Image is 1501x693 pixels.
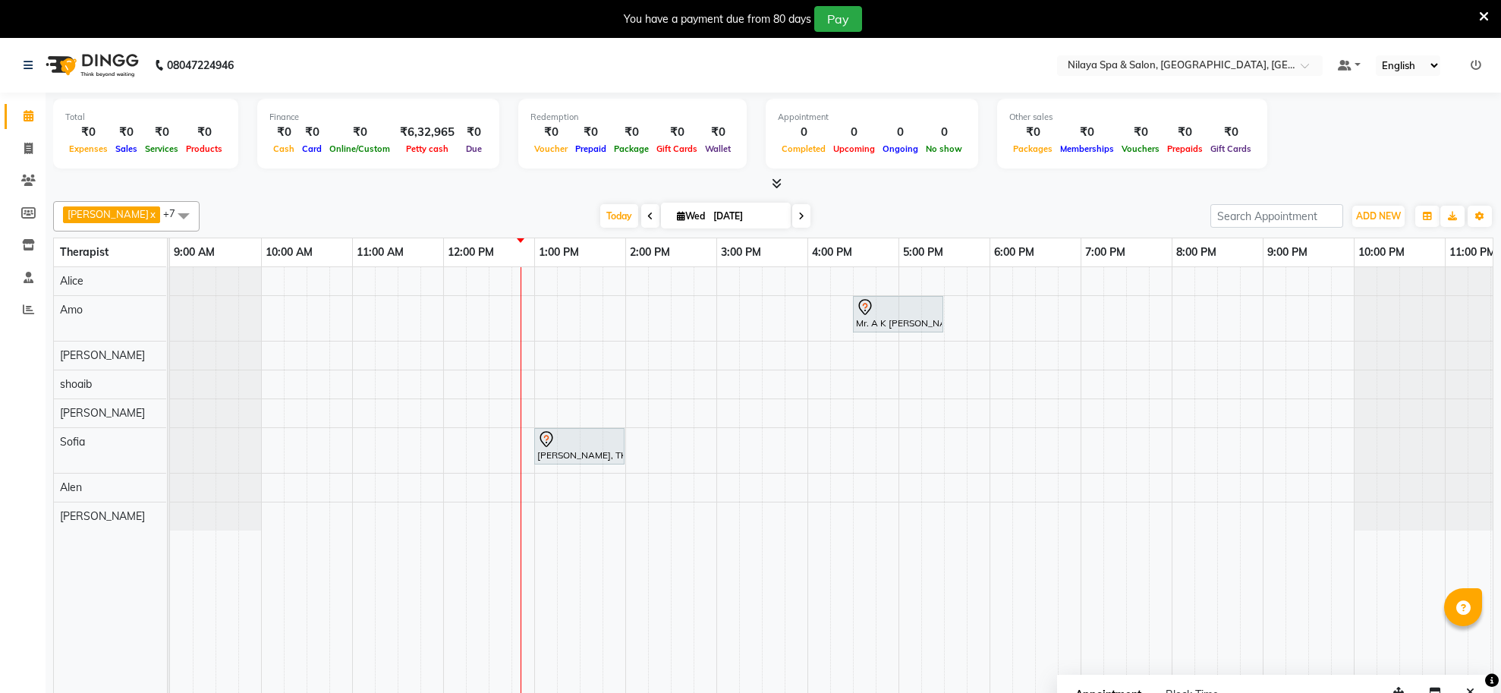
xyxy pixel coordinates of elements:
[1356,210,1401,222] span: ADD NEW
[624,11,811,27] div: You have a payment due from 80 days
[1118,124,1163,141] div: ₹0
[65,111,226,124] div: Total
[778,111,966,124] div: Appointment
[402,143,452,154] span: Petty cash
[39,44,143,87] img: logo
[673,210,709,222] span: Wed
[814,6,862,32] button: Pay
[1210,204,1343,228] input: Search Appointment
[112,124,141,141] div: ₹0
[535,241,583,263] a: 1:00 PM
[182,124,226,141] div: ₹0
[653,124,701,141] div: ₹0
[571,143,610,154] span: Prepaid
[990,241,1038,263] a: 6:00 PM
[1352,206,1405,227] button: ADD NEW
[141,143,182,154] span: Services
[298,124,326,141] div: ₹0
[1355,241,1408,263] a: 10:00 PM
[1009,124,1056,141] div: ₹0
[353,241,408,263] a: 11:00 AM
[829,143,879,154] span: Upcoming
[65,143,112,154] span: Expenses
[717,241,765,263] a: 3:00 PM
[829,124,879,141] div: 0
[170,241,219,263] a: 9:00 AM
[269,124,298,141] div: ₹0
[922,143,966,154] span: No show
[394,124,461,141] div: ₹6,32,965
[298,143,326,154] span: Card
[653,143,701,154] span: Gift Cards
[163,207,187,219] span: +7
[60,245,109,259] span: Therapist
[1207,143,1255,154] span: Gift Cards
[149,208,156,220] a: x
[530,143,571,154] span: Voucher
[462,143,486,154] span: Due
[571,124,610,141] div: ₹0
[536,430,623,462] div: [PERSON_NAME], TK02, 01:00 PM-02:00 PM, Traditional Swedish Relaxation Therapy([DEMOGRAPHIC_DATA]...
[626,241,674,263] a: 2:00 PM
[461,124,487,141] div: ₹0
[854,298,942,330] div: Mr. A K [PERSON_NAME], TK01, 04:30 PM-05:30 PM, Deep Tissue Repair Therapy([DEMOGRAPHIC_DATA]) 60...
[1163,143,1207,154] span: Prepaids
[112,143,141,154] span: Sales
[60,303,83,317] span: Amo
[65,124,112,141] div: ₹0
[600,204,638,228] span: Today
[879,124,922,141] div: 0
[1446,241,1499,263] a: 11:00 PM
[701,143,735,154] span: Wallet
[1081,241,1129,263] a: 7:00 PM
[879,143,922,154] span: Ongoing
[262,241,316,263] a: 10:00 AM
[1207,124,1255,141] div: ₹0
[444,241,498,263] a: 12:00 PM
[60,480,82,494] span: Alen
[141,124,182,141] div: ₹0
[60,509,145,523] span: [PERSON_NAME]
[1009,143,1056,154] span: Packages
[922,124,966,141] div: 0
[182,143,226,154] span: Products
[808,241,856,263] a: 4:00 PM
[1118,143,1163,154] span: Vouchers
[60,274,83,288] span: Alice
[530,111,735,124] div: Redemption
[269,111,487,124] div: Finance
[701,124,735,141] div: ₹0
[610,124,653,141] div: ₹0
[68,208,149,220] span: [PERSON_NAME]
[899,241,947,263] a: 5:00 PM
[709,205,785,228] input: 2025-09-03
[610,143,653,154] span: Package
[778,143,829,154] span: Completed
[1009,111,1255,124] div: Other sales
[778,124,829,141] div: 0
[60,377,92,391] span: shoaib
[60,348,145,362] span: [PERSON_NAME]
[60,435,85,449] span: Sofia
[167,44,234,87] b: 08047224946
[269,143,298,154] span: Cash
[60,406,145,420] span: [PERSON_NAME]
[326,143,394,154] span: Online/Custom
[1056,124,1118,141] div: ₹0
[1263,241,1311,263] a: 9:00 PM
[326,124,394,141] div: ₹0
[1163,124,1207,141] div: ₹0
[530,124,571,141] div: ₹0
[1056,143,1118,154] span: Memberships
[1437,632,1486,678] iframe: chat widget
[1172,241,1220,263] a: 8:00 PM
